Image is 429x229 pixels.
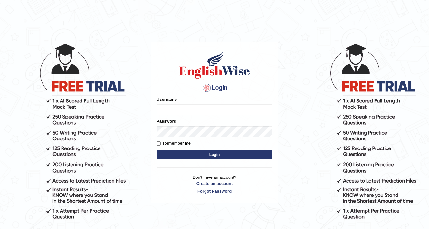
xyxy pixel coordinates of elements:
button: Login [157,150,272,159]
h4: Login [157,83,272,93]
a: Forgot Password [157,188,272,194]
input: Remember me [157,141,161,146]
label: Remember me [157,140,191,147]
label: Password [157,118,176,124]
img: Logo of English Wise sign in for intelligent practice with AI [178,51,251,80]
label: Username [157,96,177,102]
a: Create an account [157,180,272,186]
p: Don't have an account? [157,174,272,194]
